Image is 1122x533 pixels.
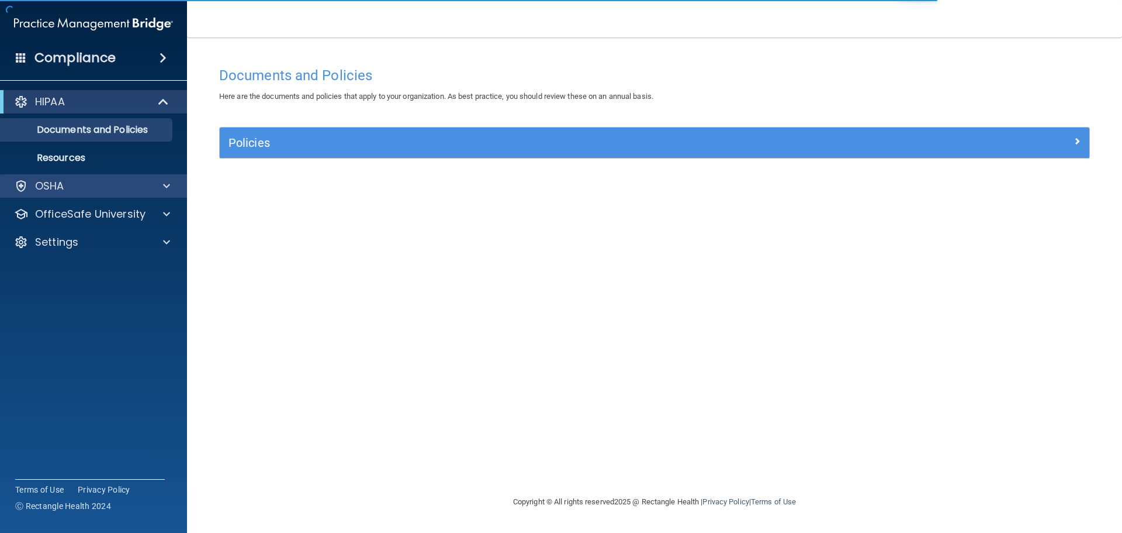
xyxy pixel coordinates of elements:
[702,497,749,506] a: Privacy Policy
[15,484,64,496] a: Terms of Use
[35,207,146,221] p: OfficeSafe University
[35,179,64,193] p: OSHA
[219,92,653,101] span: Here are the documents and policies that apply to your organization. As best practice, you should...
[441,483,868,521] div: Copyright © All rights reserved 2025 @ Rectangle Health | |
[8,152,167,164] p: Resources
[14,235,170,249] a: Settings
[34,50,116,66] h4: Compliance
[78,484,130,496] a: Privacy Policy
[751,497,796,506] a: Terms of Use
[228,133,1081,152] a: Policies
[15,500,111,512] span: Ⓒ Rectangle Health 2024
[14,207,170,221] a: OfficeSafe University
[14,95,169,109] a: HIPAA
[14,12,173,36] img: PMB logo
[219,68,1090,83] h4: Documents and Policies
[228,136,863,149] h5: Policies
[14,179,170,193] a: OSHA
[8,124,167,136] p: Documents and Policies
[35,95,65,109] p: HIPAA
[35,235,78,249] p: Settings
